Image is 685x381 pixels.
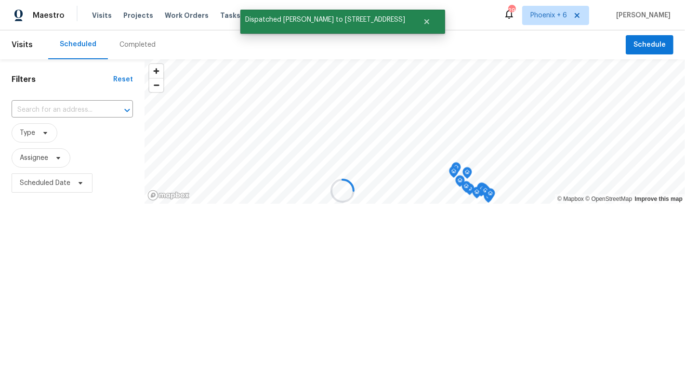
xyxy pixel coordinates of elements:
[635,196,683,202] a: Improve this map
[411,12,443,31] button: Close
[147,190,190,201] a: Mapbox homepage
[149,79,163,92] span: Zoom out
[149,78,163,92] button: Zoom out
[149,64,163,78] button: Zoom in
[557,196,584,202] a: Mapbox
[508,6,515,15] div: 29
[585,196,632,202] a: OpenStreetMap
[240,10,411,30] span: Dispatched [PERSON_NAME] to [STREET_ADDRESS]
